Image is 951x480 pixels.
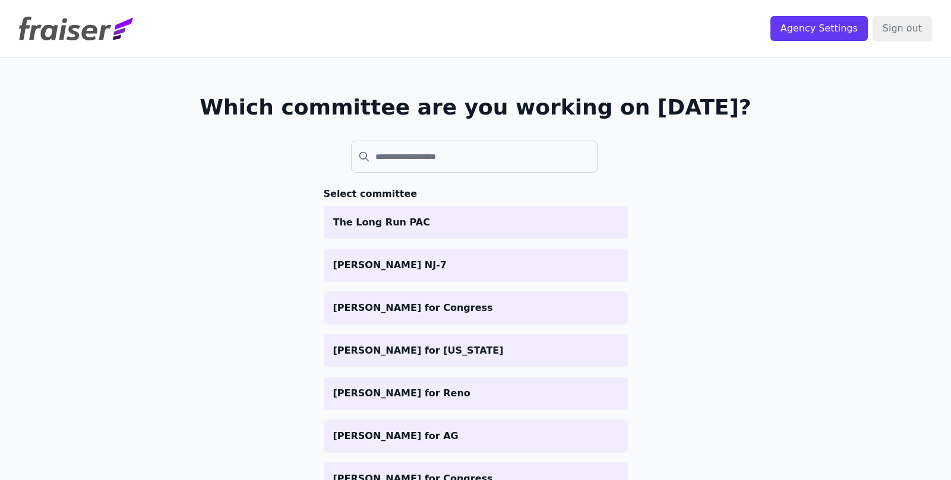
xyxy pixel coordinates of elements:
[19,17,133,40] img: Fraiser Logo
[333,215,618,230] p: The Long Run PAC
[324,334,628,367] a: [PERSON_NAME] for [US_STATE]
[333,344,618,358] p: [PERSON_NAME] for [US_STATE]
[324,249,628,282] a: [PERSON_NAME] NJ-7
[324,187,628,201] h3: Select committee
[770,16,868,41] input: Agency Settings
[333,429,618,443] p: [PERSON_NAME] for AG
[324,419,628,453] a: [PERSON_NAME] for AG
[333,301,618,315] p: [PERSON_NAME] for Congress
[200,96,751,119] h1: Which committee are you working on [DATE]?
[324,206,628,239] a: The Long Run PAC
[324,291,628,325] a: [PERSON_NAME] for Congress
[873,16,932,41] input: Sign out
[333,386,618,400] p: [PERSON_NAME] for Reno
[324,377,628,410] a: [PERSON_NAME] for Reno
[333,258,618,272] p: [PERSON_NAME] NJ-7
